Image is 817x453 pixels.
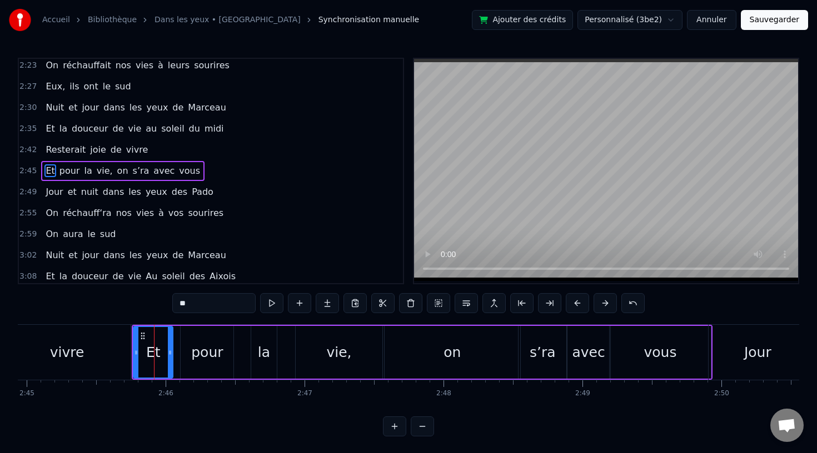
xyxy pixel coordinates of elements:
[436,389,451,398] div: 2:48
[318,14,420,26] span: Synchronisation manuelle
[62,59,112,72] span: réchauffait
[44,185,64,198] span: Jour
[44,143,87,156] span: Resterait
[128,249,143,261] span: les
[161,270,186,283] span: soleil
[19,389,34,398] div: 2:45
[19,250,37,261] span: 3:02
[152,164,176,177] span: avec
[58,270,68,283] span: la
[297,389,312,398] div: 2:47
[687,10,736,30] button: Annuler
[115,207,133,219] span: nos
[62,207,112,219] span: réchauff‘ra
[145,185,168,198] span: yeux
[19,187,37,198] span: 2:49
[178,164,201,177] span: vous
[19,165,37,177] span: 2:45
[80,185,99,198] span: nuit
[258,342,270,363] div: la
[158,389,173,398] div: 2:46
[19,123,37,134] span: 2:35
[109,143,123,156] span: de
[42,14,70,26] a: Accueil
[81,249,100,261] span: jour
[42,14,419,26] nav: breadcrumb
[187,207,225,219] span: sourires
[102,80,112,93] span: le
[134,59,155,72] span: vies
[203,122,225,135] span: midi
[112,122,125,135] span: de
[157,59,165,72] span: à
[160,122,185,135] span: soleil
[145,101,169,114] span: yeux
[444,342,461,363] div: on
[167,59,191,72] span: leurs
[171,101,185,114] span: de
[191,185,215,198] span: Pado
[19,60,37,71] span: 2:23
[157,207,165,219] span: à
[19,81,37,92] span: 2:27
[116,164,129,177] span: on
[50,342,84,363] div: vivre
[187,249,227,261] span: Marceau
[530,342,556,363] div: s’ra
[19,208,37,219] span: 2:55
[89,143,107,156] span: joie
[112,270,125,283] span: de
[99,228,117,240] span: sud
[44,101,65,114] span: Nuit
[135,207,155,219] span: vies
[88,14,137,26] a: Bibliothèque
[472,10,573,30] button: Ajouter des crédits
[44,164,56,177] span: Et
[83,164,93,177] span: la
[71,270,109,283] span: douceur
[155,14,301,26] a: Dans les yeux • [GEOGRAPHIC_DATA]
[19,229,37,240] span: 2:59
[114,59,132,72] span: nos
[44,80,66,93] span: Eux,
[96,164,114,177] span: vie,
[644,342,676,363] div: vous
[128,101,143,114] span: les
[188,270,206,283] span: des
[127,122,143,135] span: vie
[127,270,143,283] span: vie
[187,101,227,114] span: Marceau
[167,207,185,219] span: vos
[125,143,149,156] span: vivre
[208,270,237,283] span: Aixois
[102,101,126,114] span: dans
[87,228,97,240] span: le
[67,185,78,198] span: et
[19,271,37,282] span: 3:08
[744,342,771,363] div: Jour
[188,122,201,135] span: du
[145,122,158,135] span: au
[572,342,605,363] div: avec
[714,389,729,398] div: 2:50
[83,80,99,93] span: ont
[44,59,59,72] span: On
[326,342,351,363] div: vie,
[67,249,78,261] span: et
[62,228,84,240] span: aura
[58,122,68,135] span: la
[575,389,590,398] div: 2:49
[44,122,56,135] span: Et
[114,80,132,93] span: sud
[145,249,169,261] span: yeux
[71,122,109,135] span: douceur
[193,59,231,72] span: sourires
[58,164,81,177] span: pour
[44,207,59,219] span: On
[44,270,56,283] span: Et
[44,228,59,240] span: On
[741,10,808,30] button: Sauvegarder
[146,342,161,363] div: Et
[191,342,223,363] div: pour
[67,101,78,114] span: et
